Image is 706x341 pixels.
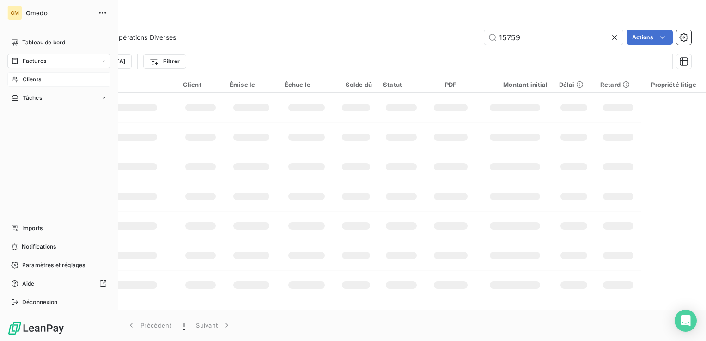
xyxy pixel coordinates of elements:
span: Tableau de bord [22,38,65,47]
span: Opérations Diverses [114,33,176,42]
button: Suivant [190,316,237,335]
div: Statut [383,81,419,88]
div: Propriété litige [647,81,700,88]
input: Rechercher [484,30,623,45]
div: Échue le [285,81,329,88]
div: Open Intercom Messenger [675,310,697,332]
span: Clients [23,75,41,84]
div: PDF [430,81,471,88]
div: Délai [559,81,589,88]
span: Déconnexion [22,298,58,306]
button: Filtrer [143,54,186,69]
span: Factures [23,57,46,65]
div: OM [7,6,22,20]
button: Actions [627,30,673,45]
span: Imports [22,224,43,232]
div: Client [183,81,219,88]
button: 1 [177,316,190,335]
div: Émise le [230,81,274,88]
div: Solde dû [340,81,372,88]
span: Aide [22,280,35,288]
div: Retard [600,81,636,88]
a: Aide [7,276,110,291]
div: Montant initial [482,81,548,88]
button: Précédent [121,316,177,335]
span: Omedo [26,9,92,17]
img: Logo LeanPay [7,321,65,335]
span: 1 [183,321,185,330]
span: Notifications [22,243,56,251]
span: Paramètres et réglages [22,261,85,269]
span: Tâches [23,94,42,102]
